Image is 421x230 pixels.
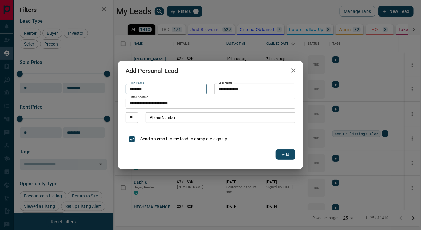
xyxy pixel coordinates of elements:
[276,149,295,160] button: Add
[130,81,144,85] label: First Name
[140,136,227,142] p: Send an email to my lead to complete sign up
[118,61,186,81] h2: Add Personal Lead
[219,81,232,85] label: Last Name
[130,95,148,99] label: Email Address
